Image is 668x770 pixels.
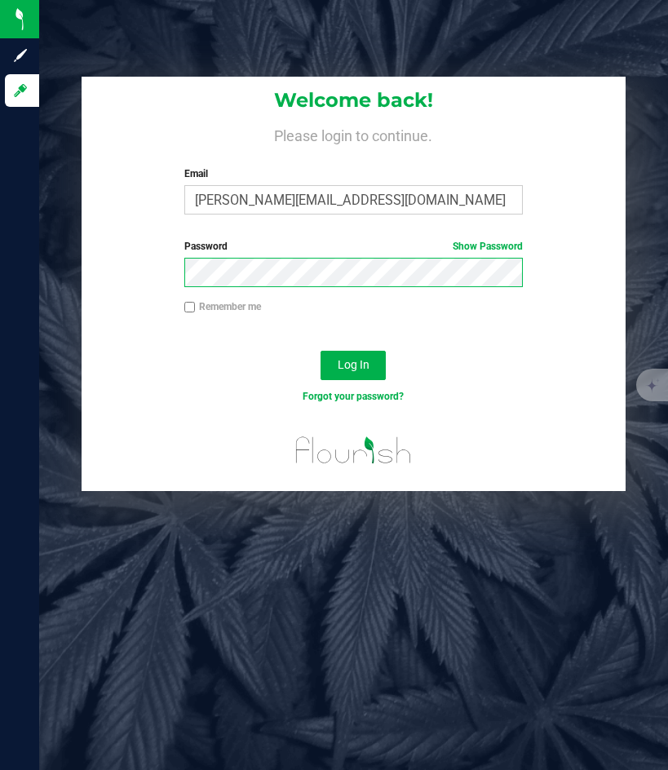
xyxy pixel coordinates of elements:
[184,302,196,313] input: Remember me
[453,241,523,252] a: Show Password
[12,82,29,99] inline-svg: Log in
[184,299,261,314] label: Remember me
[303,391,404,402] a: Forgot your password?
[82,124,626,144] h4: Please login to continue.
[82,90,626,111] h1: Welcome back!
[321,351,386,380] button: Log In
[338,358,369,371] span: Log In
[184,166,523,181] label: Email
[12,47,29,64] inline-svg: Sign up
[285,421,422,480] img: flourish_logo.svg
[184,241,228,252] span: Password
